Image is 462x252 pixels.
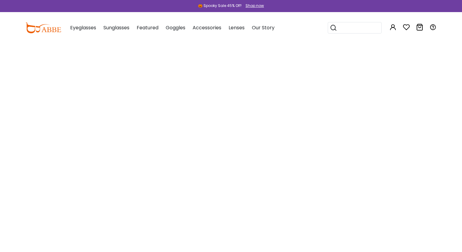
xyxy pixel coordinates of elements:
span: Eyeglasses [70,24,96,31]
span: Sunglasses [103,24,129,31]
span: Accessories [193,24,221,31]
span: Goggles [166,24,185,31]
div: 🎃 Spooky Sale 45% Off! [198,3,242,8]
span: Our Story [252,24,275,31]
a: Shop now [242,3,264,8]
div: Shop now [246,3,264,8]
span: Lenses [229,24,245,31]
span: Featured [137,24,158,31]
img: abbeglasses.com [25,22,61,33]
